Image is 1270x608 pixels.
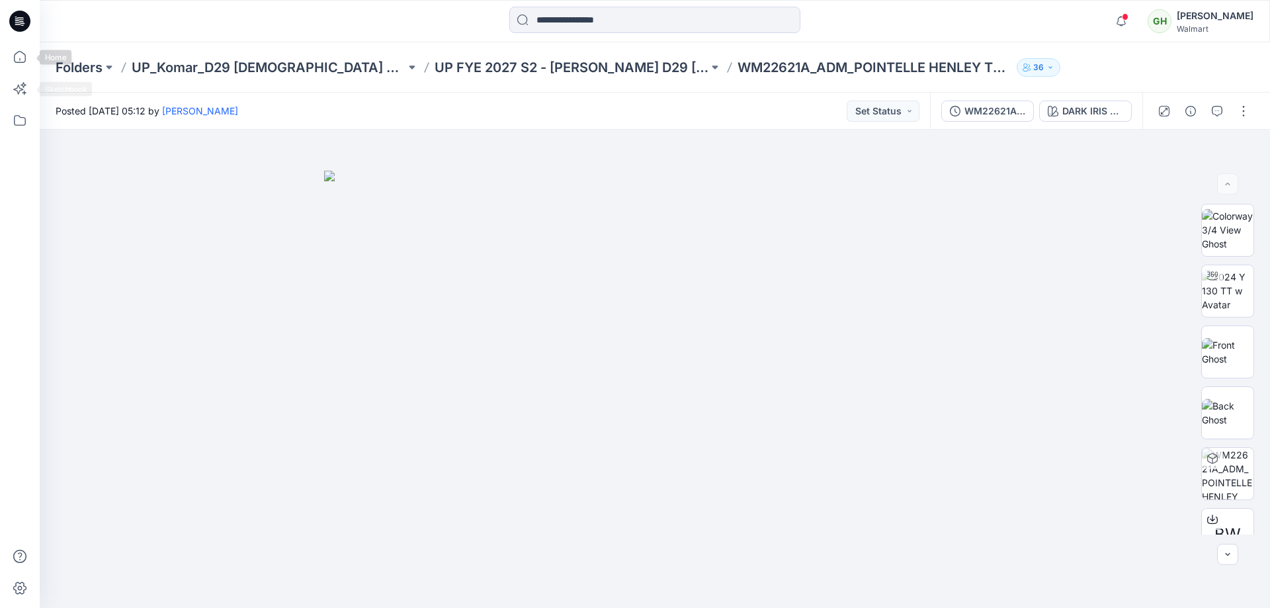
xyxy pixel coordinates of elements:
button: DARK IRIS 2051146 [1039,101,1132,122]
a: UP_Komar_D29 [DEMOGRAPHIC_DATA] Sleep [132,58,405,77]
img: Front Ghost [1202,338,1253,366]
img: Back Ghost [1202,399,1253,427]
div: Walmart [1177,24,1253,34]
span: BW [1214,523,1241,546]
img: WM22621A_ADM_POINTELLE HENLEY TEE_COLORWAY_REV7 DARK IRIS 2051146 [1202,448,1253,499]
span: Posted [DATE] 05:12 by [56,104,238,118]
a: UP FYE 2027 S2 - [PERSON_NAME] D29 [DEMOGRAPHIC_DATA] Sleepwear [435,58,708,77]
button: Details [1180,101,1201,122]
div: DARK IRIS 2051146 [1062,104,1123,118]
img: Colorway 3/4 View Ghost [1202,209,1253,251]
div: GH [1148,9,1171,33]
div: WM22621A_ADM_POINTELLE HENLEY TEE_COLORWAY_REV7 [964,104,1025,118]
a: [PERSON_NAME] [162,105,238,116]
a: Folders [56,58,103,77]
button: 36 [1017,58,1060,77]
div: [PERSON_NAME] [1177,8,1253,24]
img: 2024 Y 130 TT w Avatar [1202,270,1253,312]
p: WM22621A_ADM_POINTELLE HENLEY TEE_COLORWAY [738,58,1011,77]
button: WM22621A_ADM_POINTELLE HENLEY TEE_COLORWAY_REV7 [941,101,1034,122]
p: 36 [1033,60,1044,75]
